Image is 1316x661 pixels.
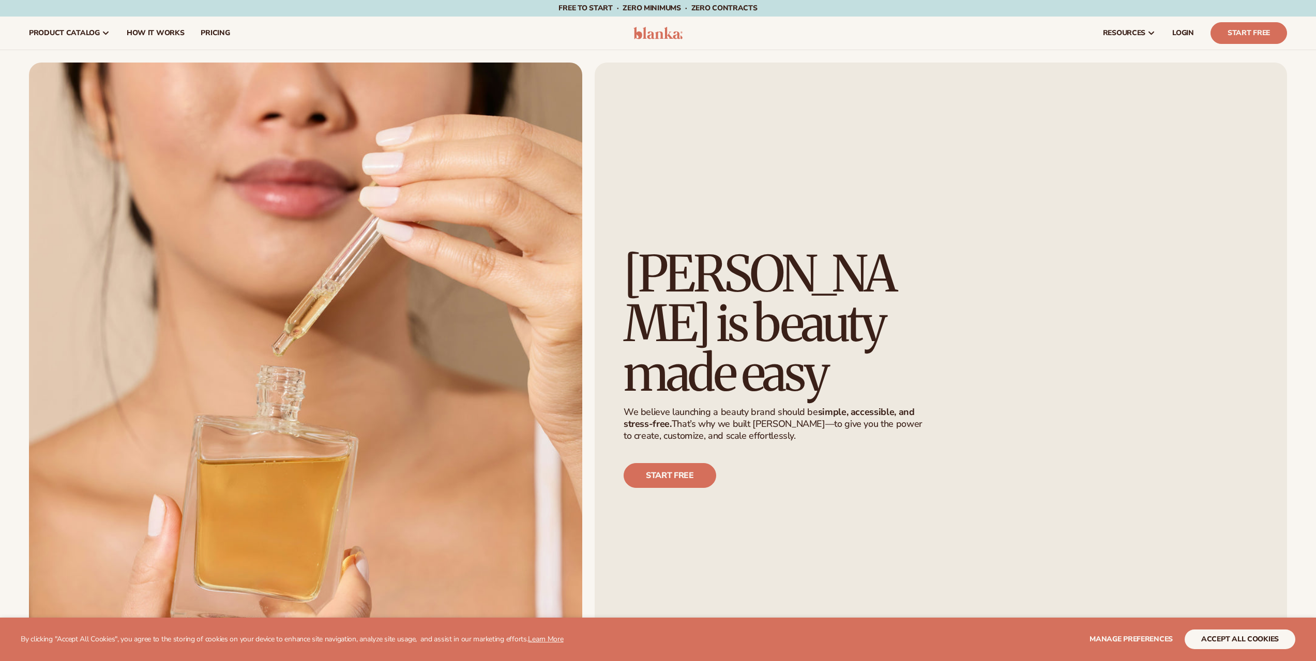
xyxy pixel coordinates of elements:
[1164,17,1202,50] a: LOGIN
[624,406,932,442] p: We believe launching a beauty brand should be That’s why we built [PERSON_NAME]—to give you the p...
[21,635,564,644] p: By clicking "Accept All Cookies", you agree to the storing of cookies on your device to enhance s...
[624,249,938,398] h1: [PERSON_NAME] is beauty made easy
[1090,634,1173,644] span: Manage preferences
[127,29,185,37] span: How It Works
[118,17,193,50] a: How It Works
[21,17,118,50] a: product catalog
[528,634,563,644] a: Learn More
[1185,629,1295,649] button: accept all cookies
[1172,29,1194,37] span: LOGIN
[1211,22,1287,44] a: Start Free
[29,29,100,37] span: product catalog
[1095,17,1164,50] a: resources
[1103,29,1145,37] span: resources
[192,17,238,50] a: pricing
[633,27,683,39] img: logo
[558,3,757,13] span: Free to start · ZERO minimums · ZERO contracts
[1090,629,1173,649] button: Manage preferences
[624,463,716,488] a: Start free
[624,406,915,430] strong: simple, accessible, and stress-free.
[201,29,230,37] span: pricing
